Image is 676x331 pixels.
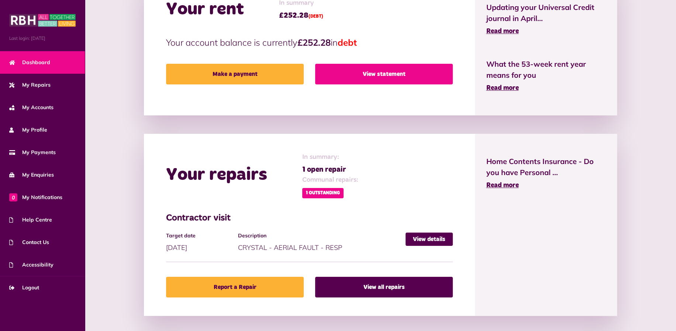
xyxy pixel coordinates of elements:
[486,59,606,93] a: What the 53-week rent year means for you Read more
[315,277,453,297] a: View all repairs
[302,188,344,198] span: 1 Outstanding
[238,233,402,239] h4: Description
[486,156,606,178] span: Home Contents Insurance - Do you have Personal ...
[9,59,50,66] span: Dashboard
[9,193,17,201] span: 0
[166,213,453,224] h3: Contractor visit
[302,164,358,175] span: 1 open repair
[9,238,49,246] span: Contact Us
[9,149,56,156] span: My Payments
[486,2,606,36] a: Updating your Universal Credit journal in April... Read more
[338,37,357,48] span: debt
[166,277,304,297] a: Report a Repair
[9,194,62,201] span: My Notifications
[9,13,76,28] img: MyRBH
[9,81,51,89] span: My Repairs
[166,164,267,186] h2: Your repairs
[9,126,47,134] span: My Profile
[9,261,54,269] span: Accessibility
[238,233,406,252] div: CRYSTAL - AERIAL FAULT - RESP
[9,171,54,179] span: My Enquiries
[486,182,518,189] span: Read more
[406,233,453,246] a: View details
[308,14,323,19] span: (DEBT)
[302,175,358,185] span: Communal repairs:
[486,85,518,91] span: Read more
[486,2,606,24] span: Updating your Universal Credit journal in April...
[9,284,39,292] span: Logout
[486,59,606,81] span: What the 53-week rent year means for you
[9,216,52,224] span: Help Centre
[315,64,453,84] a: View statement
[486,28,518,35] span: Read more
[9,104,54,111] span: My Accounts
[166,233,234,239] h4: Target date
[166,36,453,49] p: Your account balance is currently in
[166,64,304,84] a: Make a payment
[9,35,76,42] span: Last login: [DATE]
[279,10,323,21] span: £252.28
[166,233,238,252] div: [DATE]
[297,37,331,48] strong: £252.28
[486,156,606,191] a: Home Contents Insurance - Do you have Personal ... Read more
[302,152,358,162] span: In summary:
